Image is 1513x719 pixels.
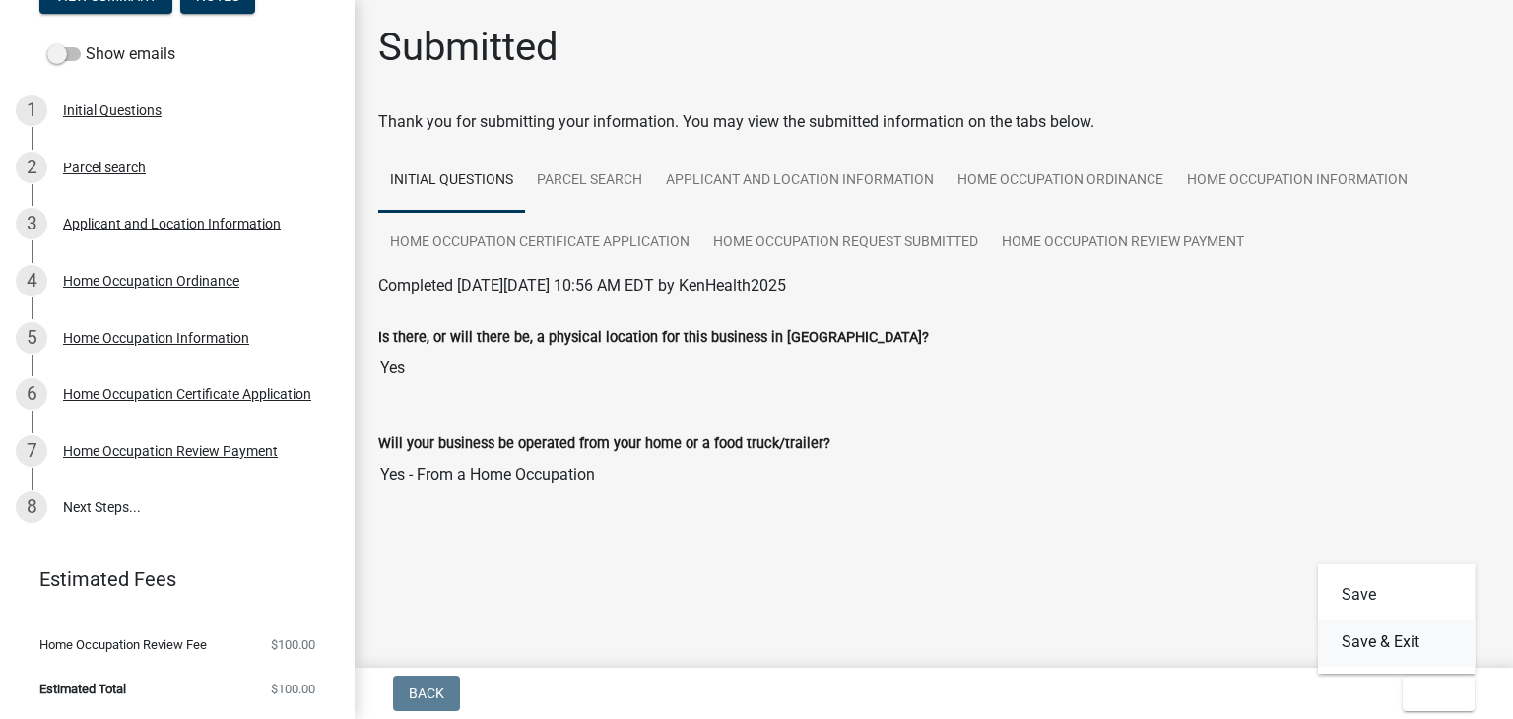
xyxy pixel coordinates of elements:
div: Exit [1318,563,1476,674]
span: $100.00 [271,638,315,651]
button: Save [1318,571,1476,619]
a: Applicant and Location Information [654,150,946,213]
span: Estimated Total [39,683,126,695]
span: Home Occupation Review Fee [39,638,207,651]
span: Exit [1418,686,1447,701]
a: Home Occupation Information [1175,150,1419,213]
div: 8 [16,491,47,523]
div: Parcel search [63,161,146,174]
div: Thank you for submitting your information. You may view the submitted information on the tabs below. [378,110,1489,134]
div: 1 [16,95,47,126]
div: 4 [16,265,47,296]
span: Completed [DATE][DATE] 10:56 AM EDT by KenHealth2025 [378,276,786,294]
div: Home Occupation Review Payment [63,444,278,458]
span: $100.00 [271,683,315,695]
label: Is there, or will there be, a physical location for this business in [GEOGRAPHIC_DATA]? [378,331,929,345]
h1: Submitted [378,24,559,71]
button: Exit [1403,676,1475,711]
a: Initial Questions [378,150,525,213]
a: Home Occupation Request Submitted [701,212,990,275]
button: Back [393,676,460,711]
div: Home Occupation Ordinance [63,274,239,288]
button: Save & Exit [1318,619,1476,666]
a: Home Occupation Certificate Application [378,212,701,275]
a: Home Occupation Ordinance [946,150,1175,213]
div: 7 [16,435,47,467]
label: Show emails [47,42,175,66]
div: 3 [16,208,47,239]
div: Home Occupation Information [63,331,249,345]
div: 5 [16,322,47,354]
label: Will your business be operated from your home or a food truck/trailer? [378,437,830,451]
div: 6 [16,378,47,410]
a: Home Occupation Review Payment [990,212,1256,275]
span: Back [409,686,444,701]
div: Initial Questions [63,103,162,117]
div: Applicant and Location Information [63,217,281,230]
a: Estimated Fees [16,559,323,599]
div: Home Occupation Certificate Application [63,387,311,401]
div: 2 [16,152,47,183]
a: Parcel search [525,150,654,213]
